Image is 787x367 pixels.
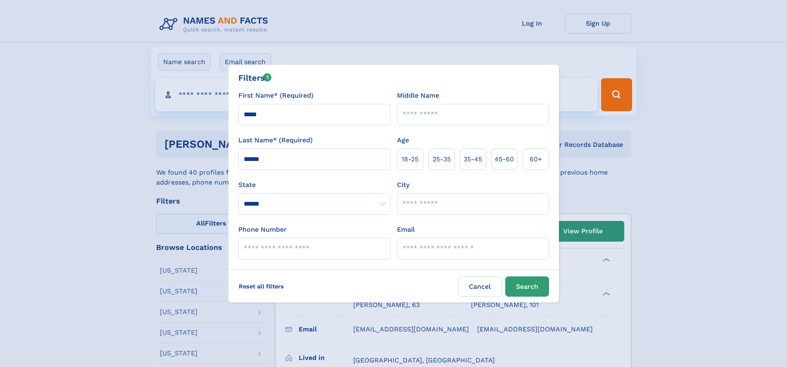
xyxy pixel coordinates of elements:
span: 35‑45 [464,154,482,164]
span: 60+ [530,154,542,164]
label: Email [397,225,415,235]
span: 25‑35 [433,154,451,164]
label: City [397,180,409,190]
label: Cancel [458,276,502,297]
label: Phone Number [238,225,287,235]
span: 45‑60 [495,154,514,164]
label: Reset all filters [233,276,289,296]
div: Filters [238,72,272,84]
span: 18‑25 [402,154,418,164]
button: Search [505,276,549,297]
label: State [238,180,390,190]
label: Age [397,135,409,145]
label: Middle Name [397,91,439,101]
label: Last Name* (Required) [238,135,313,145]
label: First Name* (Required) [238,91,314,101]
